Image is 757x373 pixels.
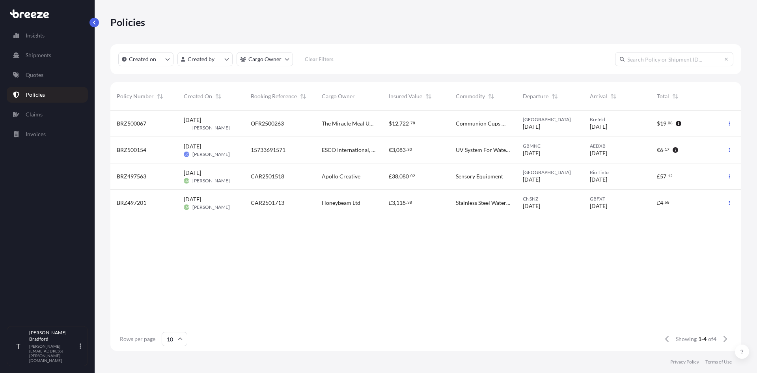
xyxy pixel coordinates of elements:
[26,71,43,79] p: Quotes
[237,52,293,66] button: cargoOwner Filter options
[117,172,146,180] span: BRZ497563
[305,55,334,63] p: Clear Filters
[456,199,510,207] span: Stainless Steel Water Bottles
[322,92,355,100] span: Cargo Owner
[389,92,422,100] span: Insured Value
[590,92,607,100] span: Arrival
[676,335,697,343] span: Showing
[456,146,510,154] span: UV System For Water Disinfection
[657,92,669,100] span: Total
[523,116,577,123] span: [GEOGRAPHIC_DATA]
[185,150,188,158] span: JC
[110,16,145,28] p: Policies
[7,47,88,63] a: Shipments
[26,130,46,138] p: Invoices
[29,344,78,363] p: [PERSON_NAME][EMAIL_ADDRESS][PERSON_NAME][DOMAIN_NAME]
[550,92,559,101] button: Sort
[615,52,733,66] input: Search Policy or Shipment ID...
[670,359,699,365] a: Privacy Policy
[389,174,392,179] span: £
[664,201,664,204] span: .
[590,123,607,131] span: [DATE]
[184,116,201,124] span: [DATE]
[117,120,146,127] span: BRZ500067
[660,200,663,206] span: 4
[185,177,189,185] span: LM
[395,200,396,206] span: ,
[523,202,540,210] span: [DATE]
[251,92,297,100] span: Booking Reference
[668,122,673,124] span: 08
[120,335,155,343] span: Rows per page
[297,53,341,66] button: Clear Filters
[392,147,395,153] span: 3
[705,359,732,365] a: Terms of Use
[117,199,146,207] span: BRZ497201
[29,330,78,342] p: [PERSON_NAME] Bradford
[456,120,510,127] span: Communion Cups Wafers
[590,116,644,123] span: Krefeld
[668,174,673,177] span: 12
[410,174,415,177] span: 02
[399,121,409,126] span: 722
[660,147,663,153] span: 6
[407,148,412,151] span: 30
[665,148,669,151] span: 17
[155,92,165,101] button: Sort
[407,201,412,204] span: 38
[192,178,230,184] span: [PERSON_NAME]
[322,199,360,207] span: Honeybeam Ltd
[185,124,188,132] span: TB
[322,120,376,127] span: The Miracle Meal UK Ltd
[456,92,485,100] span: Commodity
[590,202,607,210] span: [DATE]
[117,146,146,154] span: BRZ500154
[487,92,496,101] button: Sort
[410,122,415,124] span: 78
[523,92,548,100] span: Departure
[7,87,88,103] a: Policies
[398,121,399,126] span: ,
[398,174,399,179] span: ,
[667,174,668,177] span: .
[409,122,410,124] span: .
[660,174,666,179] span: 57
[7,67,88,83] a: Quotes
[590,149,607,157] span: [DATE]
[664,148,664,151] span: .
[657,121,660,126] span: $
[117,92,154,100] span: Policy Number
[406,201,407,204] span: .
[214,92,223,101] button: Sort
[523,143,577,149] span: GBMNC
[671,92,680,101] button: Sort
[188,55,214,63] p: Created by
[590,196,644,202] span: GBFXT
[523,176,540,184] span: [DATE]
[456,172,503,180] span: Sensory Equipment
[392,200,395,206] span: 3
[184,142,201,150] span: [DATE]
[399,174,409,179] span: 080
[129,55,156,63] p: Created on
[396,147,406,153] span: 083
[184,195,201,203] span: [DATE]
[185,203,189,211] span: LM
[251,172,284,180] span: CAR2501518
[322,146,376,154] span: ESCO International, [STREET_ADDRESS]
[523,169,577,176] span: [GEOGRAPHIC_DATA]
[322,172,360,180] span: Apollo Creative
[389,200,392,206] span: £
[657,200,660,206] span: £
[26,91,45,99] p: Policies
[424,92,433,101] button: Sort
[192,204,230,210] span: [PERSON_NAME]
[251,146,285,154] span: 15733691571
[184,169,201,177] span: [DATE]
[523,123,540,131] span: [DATE]
[396,200,406,206] span: 118
[657,147,660,153] span: €
[667,122,668,124] span: .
